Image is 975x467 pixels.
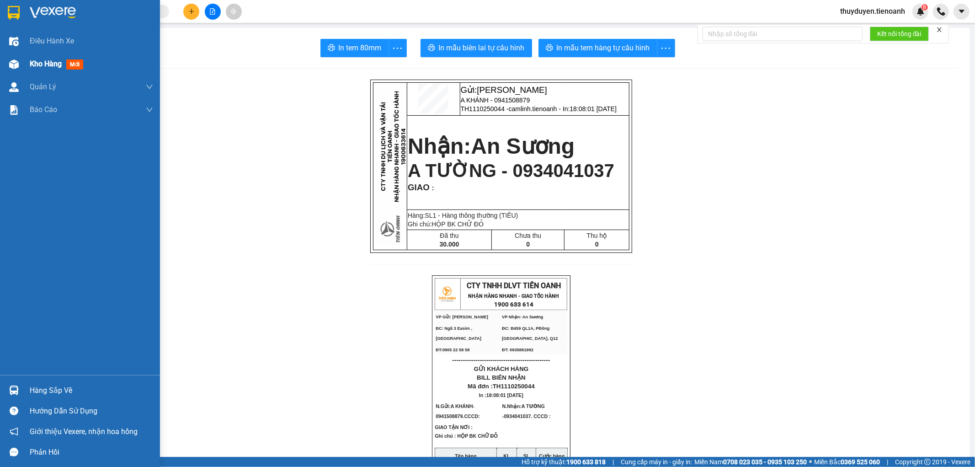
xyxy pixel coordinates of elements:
span: close [936,27,943,33]
span: ĐC: Ngã 3 Easim ,[GEOGRAPHIC_DATA] [436,326,481,341]
span: Báo cáo [30,104,57,115]
span: Hàng:SL [408,212,518,219]
span: question-circle [10,407,18,415]
span: file-add [209,8,216,15]
span: plus [188,8,195,15]
input: Nhập số tổng đài [703,27,863,41]
span: Cung cấp máy in - giấy in: [621,457,692,467]
img: phone-icon [937,7,945,16]
button: more [389,39,407,57]
span: ĐT:0905 22 58 58 [4,52,37,56]
span: Điều hành xe [30,35,74,47]
strong: 0708 023 035 - 0935 103 250 [723,458,807,466]
span: notification [10,427,18,436]
img: solution-icon [9,105,19,115]
span: down [146,106,153,113]
strong: SL [523,453,530,459]
span: ---------------------------------------------- [452,356,550,364]
span: copyright [924,459,931,465]
button: file-add [205,4,221,20]
div: Hướng dẫn sử dụng [30,404,153,418]
button: aim [226,4,242,20]
span: more [657,43,675,54]
span: [PERSON_NAME] [477,85,547,95]
span: mới [66,59,83,70]
span: 30.000 [440,241,459,248]
span: VP Nhận: An Sương [502,315,543,319]
span: Ghi chú: [408,220,484,228]
strong: Cước hàng [539,453,565,459]
span: A KHÁNH [451,403,473,409]
span: GỬI KHÁCH HÀNG [474,365,529,372]
span: down [146,83,153,91]
strong: NHẬN HÀNG NHANH - GIAO TỐC HÀNH [469,293,559,299]
span: Kết nối tổng đài [877,29,922,39]
strong: 1900 633 818 [566,458,606,466]
span: Mã đơn : [468,383,535,390]
span: ĐT:0905 22 58 58 [436,348,469,352]
span: printer [328,44,335,53]
span: Giới thiệu Vexere, nhận hoa hồng [30,426,138,437]
span: 0941508879. [436,413,481,419]
span: ĐC: B459 QL1A, PĐông [GEOGRAPHIC_DATA], Q12 [502,326,558,341]
span: A TƯỜNG - 0934041037 [408,161,614,181]
span: printer [428,44,435,53]
span: VP Nhận: An Sương [69,34,111,38]
span: ĐC: B459 QL1A, PĐông [GEOGRAPHIC_DATA], Q12 [69,40,126,49]
span: HỘP BK CHỮ ĐỎ [432,220,484,228]
div: Phản hồi [30,446,153,459]
span: camlinh.tienoanh - In: [509,105,617,113]
span: thuyduyen.tienoanh [833,5,912,17]
span: Đã thu [440,232,459,239]
strong: Tên hàng [455,453,476,459]
span: TH1110250044 - [461,105,617,113]
strong: KL [503,453,510,459]
span: Ghi chú : HỘP BK CHỮ ĐỎ [435,433,498,446]
img: warehouse-icon [9,386,19,395]
strong: 0369 525 060 [841,458,880,466]
span: 0 [595,241,599,248]
span: A TƯỜNG - [502,403,551,419]
span: N.Gửi: [436,403,481,419]
button: caret-down [954,4,970,20]
span: aim [230,8,237,15]
span: VP Gửi: [PERSON_NAME] [4,34,56,38]
button: printerIn mẫu tem hàng tự cấu hình [538,39,657,57]
strong: NHẬN HÀNG NHANH - GIAO TỐC HÀNH [36,15,127,21]
span: 8 [923,4,926,11]
span: Miền Bắc [814,457,880,467]
span: Gửi: [461,85,547,95]
img: warehouse-icon [9,59,19,69]
img: warehouse-icon [9,82,19,92]
span: more [389,43,406,54]
span: CTY TNHH DLVT TIẾN OANH [467,281,561,290]
span: 18:08:01 [DATE] [570,105,617,113]
span: printer [546,44,553,53]
button: printerIn tem 80mm [320,39,389,57]
img: logo [436,283,458,306]
img: warehouse-icon [9,37,19,46]
div: Hàng sắp về [30,384,153,397]
span: CTY TNHH DLVT TIẾN OANH [34,5,128,14]
span: VP Gửi: [PERSON_NAME] [436,315,488,319]
span: An Sương [471,134,575,158]
span: Miền Nam [694,457,807,467]
span: 0934041037. CCCD : [504,413,550,419]
button: more [657,39,675,57]
span: | [613,457,614,467]
span: CCCD: [464,413,481,419]
button: plus [183,4,199,20]
img: logo-vxr [8,6,20,20]
strong: Nhận: [408,134,575,158]
span: ĐC: Ngã 3 Easim ,[GEOGRAPHIC_DATA] [4,40,49,49]
span: GIAO [408,183,430,192]
span: In tem 80mm [339,42,382,54]
span: GIAO TẬN NƠI : [435,424,486,430]
span: TH1110250044 [493,383,535,390]
span: In mẫu biên lai tự cấu hình [439,42,525,54]
button: Kết nối tổng đài [870,27,929,41]
span: GỬI KHÁCH HÀNG [41,68,96,75]
strong: 1900 633 614 [494,301,533,308]
span: Chưa thu [515,232,541,239]
span: | [887,457,888,467]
